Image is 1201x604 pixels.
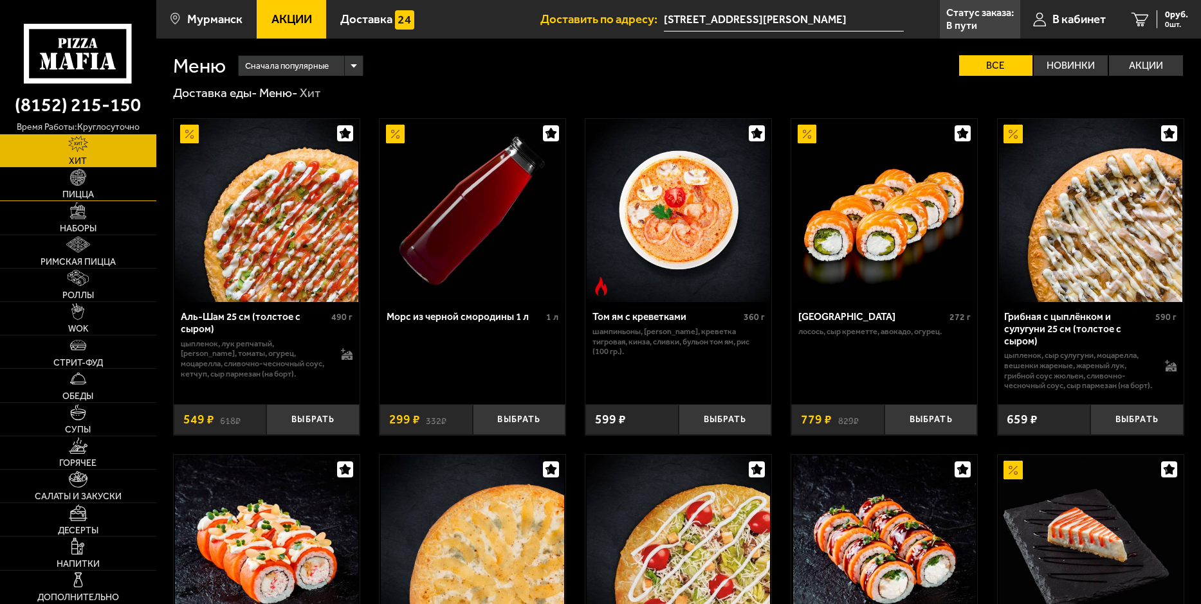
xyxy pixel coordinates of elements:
[946,21,977,31] p: В пути
[183,413,214,425] span: 549 ₽
[540,13,664,26] span: Доставить по адресу:
[41,258,116,267] span: Римская пицца
[1052,13,1106,26] span: В кабинет
[181,311,329,335] div: Аль-Шам 25 см (толстое с сыром)
[389,413,420,425] span: 299 ₽
[959,55,1033,76] label: Все
[173,85,257,100] a: Доставка еды-
[679,404,772,435] button: Выбрать
[35,492,122,501] span: Салаты и закуски
[801,413,832,425] span: 779 ₽
[259,85,298,100] a: Меню-
[1004,350,1152,390] p: цыпленок, сыр сулугуни, моцарелла, вешенки жареные, жареный лук, грибной соус Жюльен, сливочно-че...
[60,224,96,233] span: Наборы
[838,413,859,425] s: 829 ₽
[331,312,353,323] span: 490 г
[340,13,392,26] span: Доставка
[266,404,360,435] button: Выбрать
[57,560,100,569] span: Напитки
[65,425,91,434] span: Супы
[664,8,904,31] span: улица Александрова, 24к1
[744,312,765,323] span: 360 г
[68,324,88,333] span: WOK
[1109,55,1183,76] label: Акции
[245,54,329,78] span: Сначала популярные
[1007,413,1038,425] span: 659 ₽
[174,119,360,302] a: АкционныйАль-Шам 25 см (толстое с сыром)
[381,119,564,302] img: Морс из черной смородины 1 л
[387,311,544,323] div: Морс из черной смородины 1 л
[587,119,770,302] img: Том ям с креветками
[949,312,971,323] span: 272 г
[175,119,358,302] img: Аль-Шам 25 см (толстое с сыром)
[1165,21,1188,28] span: 0 шт.
[798,311,946,323] div: [GEOGRAPHIC_DATA]
[62,392,93,401] span: Обеды
[999,119,1182,302] img: Грибная с цыплёнком и сулугуни 25 см (толстое с сыром)
[998,119,1184,302] a: АкционныйГрибная с цыплёнком и сулугуни 25 см (толстое с сыром)
[53,359,103,368] span: Стрит-фуд
[791,119,977,302] a: АкционныйФиладельфия
[386,125,405,143] img: Акционный
[592,277,610,296] img: Острое блюдо
[885,404,978,435] button: Выбрать
[1034,55,1108,76] label: Новинки
[1165,10,1188,19] span: 0 руб.
[426,413,446,425] s: 332 ₽
[271,13,312,26] span: Акции
[585,119,771,302] a: Острое блюдоТом ям с креветками
[793,119,976,302] img: Филадельфия
[173,56,226,76] h1: Меню
[37,593,119,602] span: Дополнительно
[380,119,565,302] a: АкционныйМорс из черной смородины 1 л
[1004,461,1022,479] img: Акционный
[62,291,94,300] span: Роллы
[187,13,243,26] span: Мурманск
[300,85,320,101] div: Хит
[592,311,740,323] div: Том ям с креветками
[595,413,626,425] span: 599 ₽
[946,8,1014,18] p: Статус заказа:
[798,326,971,337] p: лосось, Сыр креметте, авокадо, огурец.
[1155,312,1177,323] span: 590 г
[798,125,816,143] img: Акционный
[395,10,414,29] img: 15daf4d41897b9f0e9f617042186c801.svg
[69,157,87,166] span: Хит
[546,312,558,323] span: 1 л
[58,526,98,535] span: Десерты
[62,190,94,199] span: Пицца
[180,125,199,143] img: Акционный
[1004,125,1022,143] img: Акционный
[181,339,329,378] p: цыпленок, лук репчатый, [PERSON_NAME], томаты, огурец, моцарелла, сливочно-чесночный соус, кетчуп...
[59,459,96,468] span: Горячее
[473,404,566,435] button: Выбрать
[592,326,765,357] p: шампиньоны, [PERSON_NAME], креветка тигровая, кинза, сливки, бульон том ям, рис (100 гр.).
[664,8,904,31] input: Ваш адрес доставки
[1004,311,1152,347] div: Грибная с цыплёнком и сулугуни 25 см (толстое с сыром)
[220,413,241,425] s: 618 ₽
[1090,404,1184,435] button: Выбрать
